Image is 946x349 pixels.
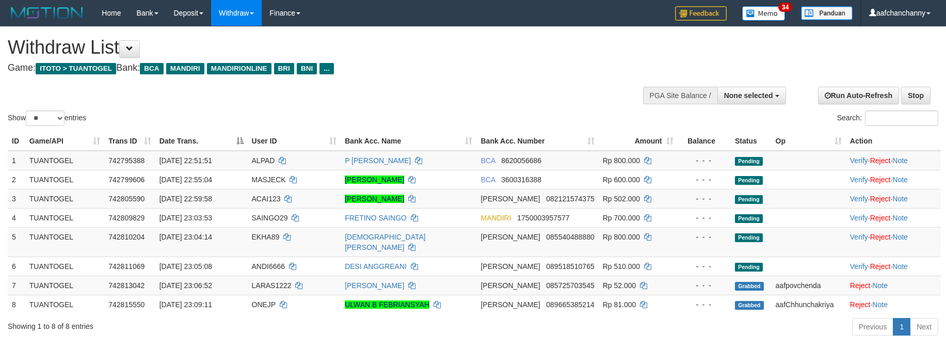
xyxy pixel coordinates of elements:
[546,300,594,309] span: Copy 089665385214 to clipboard
[108,195,145,203] span: 742805590
[682,155,727,166] div: - - -
[682,232,727,242] div: - - -
[345,262,407,271] a: DESI ANGGREANI
[735,263,763,272] span: Pending
[892,262,908,271] a: Note
[159,195,212,203] span: [DATE] 22:59:58
[852,318,893,336] a: Previous
[8,208,25,227] td: 4
[8,132,25,151] th: ID
[846,170,941,189] td: · ·
[870,156,891,165] a: Reject
[735,195,763,204] span: Pending
[480,262,540,271] span: [PERSON_NAME]
[345,156,411,165] a: P [PERSON_NAME]
[892,176,908,184] a: Note
[735,282,764,291] span: Grabbed
[108,281,145,290] span: 742813042
[345,281,404,290] a: [PERSON_NAME]
[682,280,727,291] div: - - -
[252,195,281,203] span: ACAI123
[850,214,868,222] a: Verify
[603,300,636,309] span: Rp 81.000
[910,318,938,336] a: Next
[870,262,891,271] a: Reject
[682,299,727,310] div: - - -
[159,262,212,271] span: [DATE] 23:05:08
[159,281,212,290] span: [DATE] 23:06:52
[731,132,772,151] th: Status
[870,233,891,241] a: Reject
[345,233,426,251] a: [DEMOGRAPHIC_DATA][PERSON_NAME]
[104,132,155,151] th: Trans ID: activate to sort column ascending
[8,189,25,208] td: 3
[772,132,846,151] th: Op: activate to sort column ascending
[846,227,941,257] td: · ·
[159,176,212,184] span: [DATE] 22:55:04
[159,300,212,309] span: [DATE] 23:09:11
[735,176,763,185] span: Pending
[345,300,429,309] a: ULWAN B FEBRIANSYAH
[25,170,104,189] td: TUANTOGEL
[8,37,620,58] h1: Withdraw List
[8,257,25,276] td: 6
[108,233,145,241] span: 742810204
[252,156,275,165] span: ALPAD
[846,208,941,227] td: · ·
[846,132,941,151] th: Action
[850,281,871,290] a: Reject
[345,176,404,184] a: [PERSON_NAME]
[870,176,891,184] a: Reject
[717,87,786,104] button: None selected
[724,91,773,100] span: None selected
[252,262,285,271] span: ANDI6666
[480,214,511,222] span: MANDIRI
[901,87,931,104] a: Stop
[546,233,594,241] span: Copy 085540488880 to clipboard
[108,156,145,165] span: 742795388
[682,261,727,272] div: - - -
[159,233,212,241] span: [DATE] 23:04:14
[870,195,891,203] a: Reject
[108,300,145,309] span: 742815550
[274,63,294,74] span: BRI
[603,195,640,203] span: Rp 502.000
[25,208,104,227] td: TUANTOGEL
[735,233,763,242] span: Pending
[501,156,541,165] span: Copy 8620056686 to clipboard
[870,214,891,222] a: Reject
[8,63,620,73] h4: Game: Bank:
[108,176,145,184] span: 742799606
[772,295,846,314] td: aafChhunchakriya
[480,176,495,184] span: BCA
[155,132,248,151] th: Date Trans.: activate to sort column descending
[735,214,763,223] span: Pending
[25,151,104,170] td: TUANTOGEL
[166,63,204,74] span: MANDIRI
[159,214,212,222] span: [DATE] 23:03:53
[892,214,908,222] a: Note
[8,317,387,331] div: Showing 1 to 8 of 8 entries
[8,276,25,295] td: 7
[872,281,888,290] a: Note
[682,174,727,185] div: - - -
[846,189,941,208] td: · ·
[801,6,853,20] img: panduan.png
[846,151,941,170] td: · ·
[517,214,569,222] span: Copy 1750003957577 to clipboard
[778,3,792,12] span: 34
[36,63,116,74] span: ITOTO > TUANTOGEL
[480,300,540,309] span: [PERSON_NAME]
[8,110,86,126] label: Show entries
[818,87,899,104] a: Run Auto-Refresh
[846,257,941,276] td: · ·
[8,227,25,257] td: 5
[501,176,541,184] span: Copy 3600316388 to clipboard
[742,6,785,21] img: Button%20Memo.svg
[25,227,104,257] td: TUANTOGEL
[850,176,868,184] a: Verify
[8,151,25,170] td: 1
[8,5,86,21] img: MOTION_logo.png
[476,132,598,151] th: Bank Acc. Number: activate to sort column ascending
[643,87,717,104] div: PGA Site Balance /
